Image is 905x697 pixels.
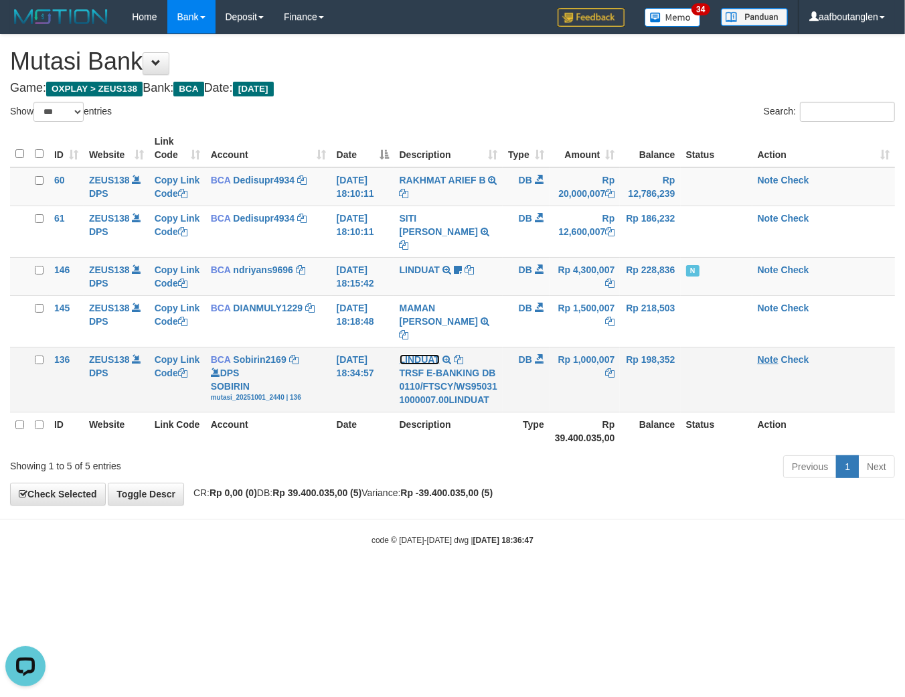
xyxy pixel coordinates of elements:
[519,264,532,275] span: DB
[297,213,307,224] a: Copy Dedisupr4934 to clipboard
[187,487,493,498] span: CR: DB: Variance:
[620,167,680,206] td: Rp 12,786,239
[519,354,532,365] span: DB
[289,354,299,365] a: Copy Sobirin2169 to clipboard
[781,354,809,365] a: Check
[210,487,257,498] strong: Rp 0,00 (0)
[10,454,367,473] div: Showing 1 to 5 of 5 entries
[211,213,231,224] span: BCA
[836,455,859,478] a: 1
[211,366,326,402] div: DPS SOBIRIN
[49,129,84,167] th: ID: activate to sort column ascending
[752,412,895,450] th: Action
[550,347,621,412] td: Rp 1,000,007
[296,264,305,275] a: Copy ndriyans9696 to clipboard
[620,295,680,347] td: Rp 218,503
[205,412,331,450] th: Account
[758,175,778,185] a: Note
[331,412,394,450] th: Date
[783,455,837,478] a: Previous
[394,412,503,450] th: Description
[84,412,149,450] th: Website
[5,5,46,46] button: Open LiveChat chat widget
[681,129,752,167] th: Status
[400,188,409,199] a: Copy RAKHMAT ARIEF B to clipboard
[84,347,149,412] td: DPS
[781,175,809,185] a: Check
[331,295,394,347] td: [DATE] 18:18:48
[233,175,295,185] a: Dedisupr4934
[233,264,293,275] a: ndriyans9696
[752,129,895,167] th: Action: activate to sort column ascending
[233,213,295,224] a: Dedisupr4934
[758,354,778,365] a: Note
[758,264,778,275] a: Note
[400,213,478,237] a: SITI [PERSON_NAME]
[149,412,205,450] th: Link Code
[46,82,143,96] span: OXPLAY > ZEUS138
[400,366,497,406] div: TRSF E-BANKING DB 0110/FTSCY/WS95031 1000007.00LINDUAT
[519,303,532,313] span: DB
[781,303,809,313] a: Check
[331,129,394,167] th: Date: activate to sort column descending
[205,129,331,167] th: Account: activate to sort column ascending
[155,303,200,327] a: Copy Link Code
[89,354,130,365] a: ZEUS138
[558,8,625,27] img: Feedback.jpg
[394,129,503,167] th: Description: activate to sort column ascending
[400,264,440,275] a: LINDUAT
[550,295,621,347] td: Rp 1,500,007
[84,257,149,295] td: DPS
[473,536,533,545] strong: [DATE] 18:36:47
[503,129,550,167] th: Type: activate to sort column ascending
[49,412,84,450] th: ID
[54,303,70,313] span: 145
[89,213,130,224] a: ZEUS138
[211,264,231,275] span: BCA
[10,48,895,75] h1: Mutasi Bank
[331,347,394,412] td: [DATE] 18:34:57
[54,213,65,224] span: 61
[454,354,463,365] a: Copy LINDUAT to clipboard
[33,102,84,122] select: Showentries
[858,455,895,478] a: Next
[620,206,680,257] td: Rp 186,232
[503,412,550,450] th: Type
[758,213,778,224] a: Note
[781,264,809,275] a: Check
[605,226,614,237] a: Copy Rp 12,600,007 to clipboard
[211,175,231,185] span: BCA
[400,303,478,327] a: MAMAN [PERSON_NAME]
[89,303,130,313] a: ZEUS138
[84,129,149,167] th: Website: activate to sort column ascending
[605,316,614,327] a: Copy Rp 1,500,007 to clipboard
[605,368,614,378] a: Copy Rp 1,000,007 to clipboard
[233,354,286,365] a: Sobirin2169
[465,264,474,275] a: Copy LINDUAT to clipboard
[10,102,112,122] label: Show entries
[645,8,701,27] img: Button%20Memo.svg
[54,354,70,365] span: 136
[691,3,710,15] span: 34
[331,206,394,257] td: [DATE] 18:10:11
[54,264,70,275] span: 146
[297,175,307,185] a: Copy Dedisupr4934 to clipboard
[400,175,486,185] a: RAKHMAT ARIEF B
[519,213,532,224] span: DB
[605,188,614,199] a: Copy Rp 20,000,007 to clipboard
[781,213,809,224] a: Check
[89,264,130,275] a: ZEUS138
[10,7,112,27] img: MOTION_logo.png
[519,175,532,185] span: DB
[400,240,409,250] a: Copy SITI NURLITA SAPIT to clipboard
[764,102,895,122] label: Search:
[400,354,440,365] a: LINDUAT
[211,303,231,313] span: BCA
[155,264,200,289] a: Copy Link Code
[10,82,895,95] h4: Game: Bank: Date:
[233,82,274,96] span: [DATE]
[372,536,533,545] small: code © [DATE]-[DATE] dwg |
[550,412,621,450] th: Rp 39.400.035,00
[155,354,200,378] a: Copy Link Code
[758,303,778,313] a: Note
